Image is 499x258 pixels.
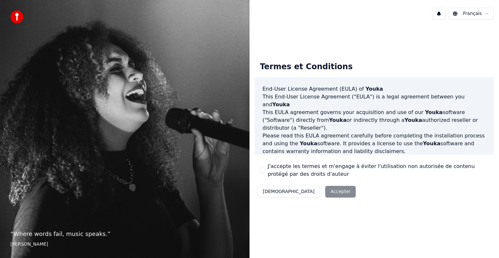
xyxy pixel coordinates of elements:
[300,140,317,147] span: Youka
[255,57,358,77] div: Termes et Conditions
[262,85,486,93] h3: End-User License Agreement (EULA) of
[262,93,486,109] p: This End-User License Agreement ("EULA") is a legal agreement between you and
[329,117,347,123] span: Youka
[262,132,486,155] p: Please read this EULA agreement carefully before completing the installation process and using th...
[423,140,441,147] span: Youka
[268,162,489,178] label: J'accepte les termes et m'engage à éviter l'utilisation non autorisée de contenu protégé par des ...
[10,241,239,248] footer: [PERSON_NAME]
[425,109,442,115] span: Youka
[365,86,383,92] span: Youka
[272,101,290,108] span: Youka
[10,10,23,23] img: youka
[404,117,422,123] span: Youka
[10,229,239,239] p: “ Where words fail, music speaks. ”
[262,109,486,132] p: This EULA agreement governs your acquisition and use of our software ("Software") directly from o...
[257,186,320,198] button: [DEMOGRAPHIC_DATA]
